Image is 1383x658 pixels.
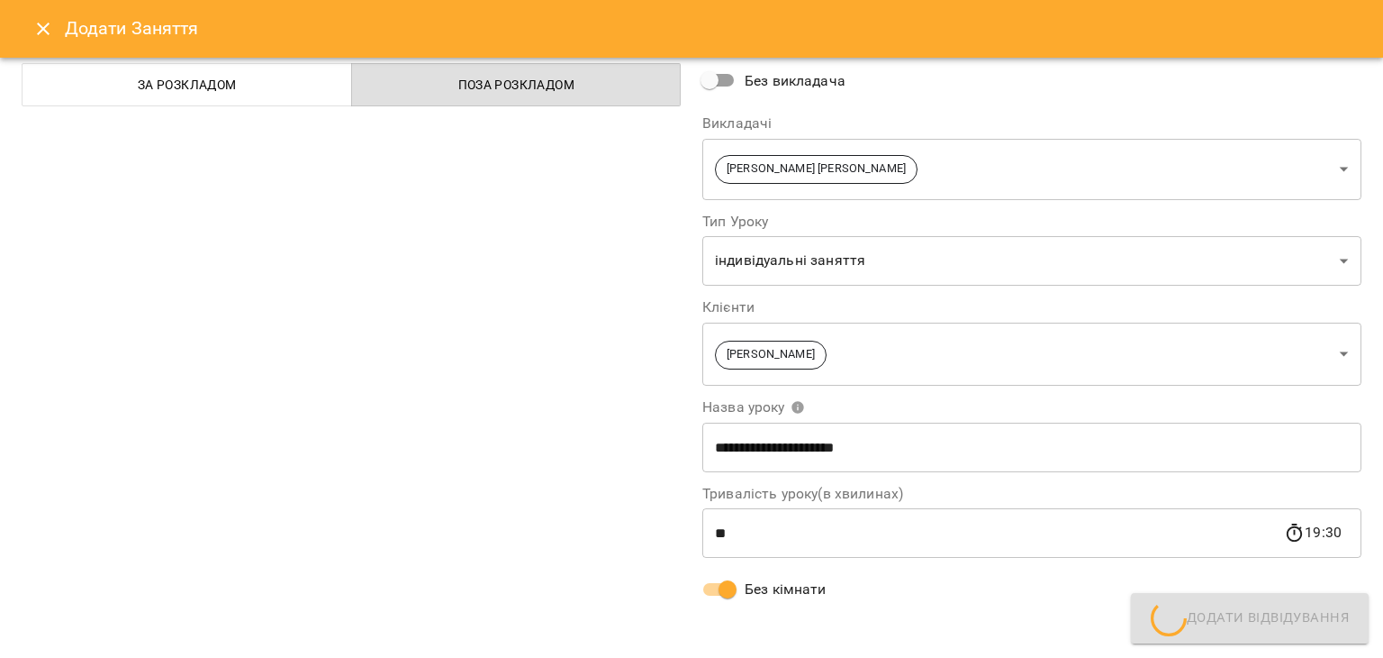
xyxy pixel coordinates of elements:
span: [PERSON_NAME] [PERSON_NAME] [716,160,917,178]
h6: Додати Заняття [65,14,1361,42]
div: індивідуальні заняття [702,236,1361,287]
svg: Вкажіть назву уроку або виберіть клієнтів [791,400,805,415]
button: За розкладом [22,63,352,106]
span: [PERSON_NAME] [716,346,826,363]
button: Поза розкладом [351,63,682,106]
label: Викладачі [702,116,1361,131]
span: За розкладом [33,74,341,96]
label: Клієнти [702,300,1361,315]
span: Без кімнати [745,579,827,600]
label: Тип Уроку [702,215,1361,229]
label: Тривалість уроку(в хвилинах) [702,487,1361,501]
button: Close [22,7,65,50]
span: Поза розкладом [363,74,671,96]
div: [PERSON_NAME] [702,322,1361,386]
span: Назва уроку [702,400,805,415]
div: [PERSON_NAME] [PERSON_NAME] [702,138,1361,200]
span: Без викладача [745,70,845,92]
